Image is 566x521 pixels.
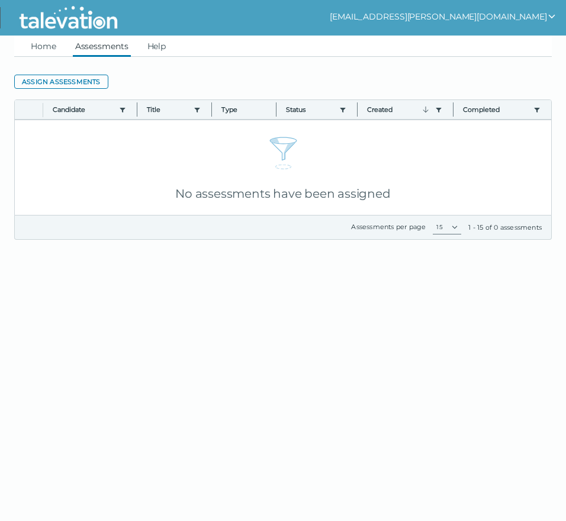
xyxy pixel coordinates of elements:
span: No assessments have been assigned [175,186,390,201]
div: 1 - 15 of 0 assessments [468,223,542,232]
button: Column resize handle [272,97,280,122]
button: Assign assessments [14,75,108,89]
button: Created [367,105,431,114]
a: Assessments [73,36,131,57]
button: Status [286,105,335,114]
button: Column resize handle [353,97,361,122]
span: Type [221,105,266,114]
a: Help [145,36,169,57]
button: Column resize handle [133,97,141,122]
button: Title [147,105,189,114]
button: show user actions [330,9,557,24]
button: Completed [463,105,529,114]
button: Candidate [53,105,114,114]
button: Column resize handle [208,97,216,122]
a: Home [28,36,59,57]
img: Talevation_Logo_Transparent_white.png [14,3,123,33]
label: Assessments per page [351,223,426,231]
button: Column resize handle [449,97,457,122]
